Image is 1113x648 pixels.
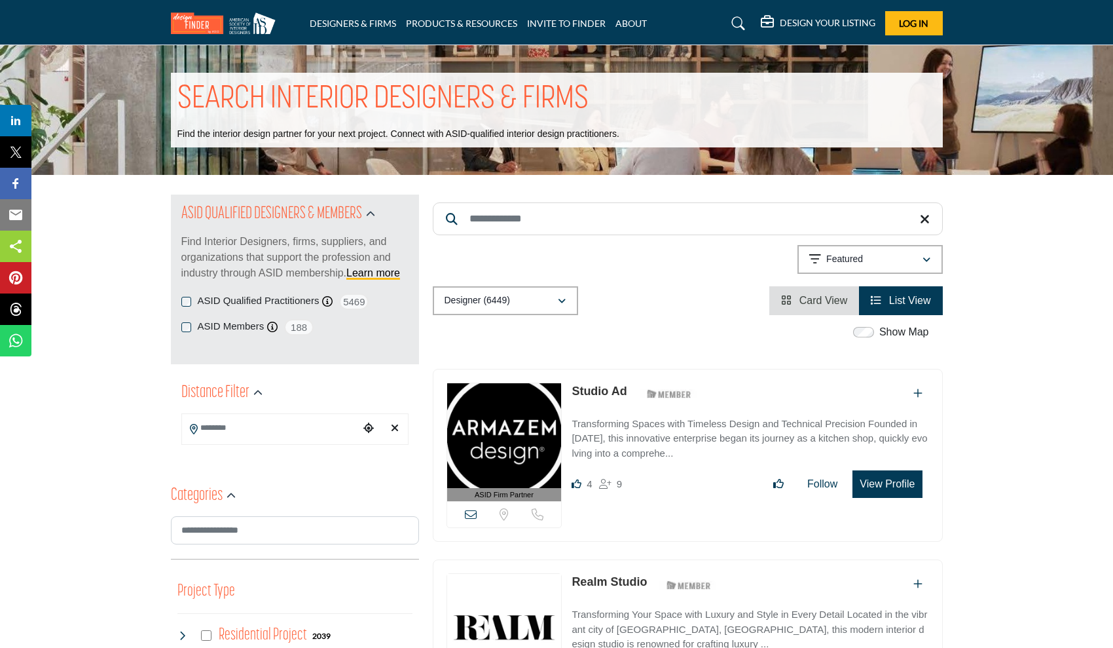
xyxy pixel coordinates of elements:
button: Project Type [177,579,235,604]
a: INVITE TO FINDER [527,18,606,29]
span: Card View [799,295,848,306]
input: Select Residential Project checkbox [201,630,211,641]
label: Show Map [879,324,929,340]
div: DESIGN YOUR LISTING [761,16,875,31]
button: Featured [797,245,943,274]
a: Add To List [913,388,922,399]
a: Learn more [346,267,400,278]
h2: Categories [171,484,223,508]
a: ASID Firm Partner [447,383,562,502]
span: Log In [899,18,928,29]
p: Designer (6449) [445,294,510,307]
input: Search Location [182,415,359,441]
span: 9 [617,478,622,489]
span: ASID Firm Partner [475,489,534,501]
input: ASID Members checkbox [181,322,191,332]
i: Likes [572,479,581,489]
a: ABOUT [615,18,647,29]
p: Studio Ad [572,383,627,400]
h2: ASID QUALIFIED DESIGNERS & MEMBERS [181,202,362,226]
label: ASID Members [198,319,265,334]
a: Realm Studio [572,575,647,588]
b: 2039 [312,632,331,641]
h2: Distance Filter [181,381,249,405]
img: Studio Ad [447,383,562,488]
input: Search Keyword [433,202,943,235]
input: Search Category [171,516,419,544]
img: ASID Members Badge Icon [640,386,699,402]
div: 2039 Results For Residential Project [312,630,331,641]
a: View List [871,295,930,306]
p: Find the interior design partner for your next project. Connect with ASID-qualified interior desi... [177,128,619,141]
button: Designer (6449) [433,286,578,315]
div: Followers [599,476,622,492]
h4: Residential Project: Types of projects range from simple residential renovations to highly comple... [219,624,307,647]
a: Add To List [913,579,922,590]
p: Featured [826,253,863,266]
a: PRODUCTS & RESOURCES [406,18,517,29]
button: Like listing [765,471,792,497]
p: Transforming Spaces with Timeless Design and Technical Precision Founded in [DATE], this innovati... [572,417,928,461]
label: ASID Qualified Practitioners [198,294,319,309]
h1: SEARCH INTERIOR DESIGNERS & FIRMS [177,79,589,120]
li: Card View [769,286,859,315]
a: View Card [781,295,847,306]
div: Clear search location [385,415,405,443]
button: View Profile [852,470,922,498]
span: 5469 [339,294,369,310]
span: List View [889,295,931,306]
a: Search [719,13,754,34]
span: 4 [587,478,592,489]
img: Site Logo [171,12,282,34]
a: Transforming Spaces with Timeless Design and Technical Precision Founded in [DATE], this innovati... [572,409,928,461]
a: DESIGNERS & FIRMS [310,18,396,29]
p: Find Interior Designers, firms, suppliers, and organizations that support the profession and indu... [181,234,409,281]
img: ASID Members Badge Icon [659,577,718,593]
div: Choose your current location [359,415,378,443]
a: Studio Ad [572,385,627,398]
button: Follow [799,471,846,497]
input: ASID Qualified Practitioners checkbox [181,297,191,307]
p: Realm Studio [572,573,647,591]
span: 188 [284,319,314,335]
li: List View [859,286,942,315]
button: Log In [885,11,943,35]
h5: DESIGN YOUR LISTING [780,17,875,29]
